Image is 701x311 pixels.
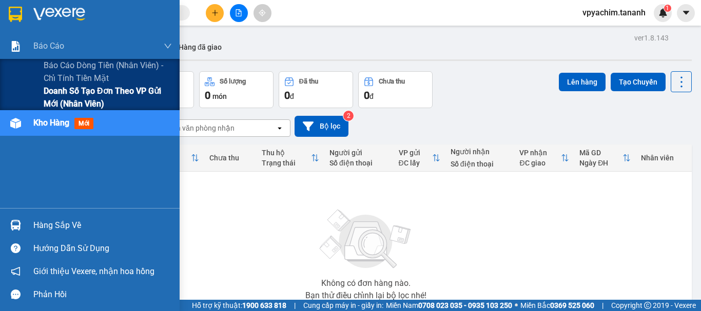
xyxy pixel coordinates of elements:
[321,279,411,287] div: Không có đơn hàng nào.
[379,78,405,85] div: Chưa thu
[550,301,594,309] strong: 0369 525 060
[279,71,353,108] button: Đã thu0đ
[254,4,271,22] button: aim
[262,159,311,167] div: Trạng thái
[418,301,512,309] strong: 0708 023 035 - 0935 103 250
[11,266,21,276] span: notification
[276,124,284,132] svg: open
[644,302,651,309] span: copyright
[399,149,432,157] div: VP gửi
[386,300,512,311] span: Miền Nam
[666,5,669,12] span: 1
[33,287,172,302] div: Phản hồi
[33,241,172,256] div: Hướng dẫn sử dụng
[677,4,695,22] button: caret-down
[212,92,227,100] span: món
[262,149,311,157] div: Thu hộ
[74,118,93,129] span: mới
[574,144,636,172] th: Toggle SortBy
[192,300,286,311] span: Hỗ trợ kỹ thuật:
[299,78,318,85] div: Đã thu
[451,160,510,168] div: Số điện thoại
[519,159,561,167] div: ĐC giao
[303,300,383,311] span: Cung cấp máy in - giấy in:
[211,9,219,16] span: plus
[514,144,574,172] th: Toggle SortBy
[358,71,433,108] button: Chưa thu0đ
[559,73,606,91] button: Lên hàng
[259,9,266,16] span: aim
[295,116,348,137] button: Bộ lọc
[206,4,224,22] button: plus
[451,148,510,156] div: Người nhận
[220,78,246,85] div: Số lượng
[664,5,671,12] sup: 1
[611,73,666,91] button: Tạo Chuyến
[199,71,274,108] button: Số lượng0món
[294,300,296,311] span: |
[364,89,369,101] span: 0
[369,92,374,100] span: đ
[290,92,294,100] span: đ
[164,123,235,133] div: Chọn văn phòng nhận
[257,144,324,172] th: Toggle SortBy
[634,32,669,44] div: ver 1.8.143
[11,243,21,253] span: question-circle
[574,6,654,19] span: vpyachim.tananh
[329,149,388,157] div: Người gửi
[394,144,445,172] th: Toggle SortBy
[520,300,594,311] span: Miền Bắc
[230,4,248,22] button: file-add
[602,300,603,311] span: |
[305,292,426,300] div: Bạn thử điều chỉnh lại bộ lọc nhé!
[399,159,432,167] div: ĐC lấy
[33,39,64,52] span: Báo cáo
[242,301,286,309] strong: 1900 633 818
[515,303,518,307] span: ⚪️
[9,7,22,22] img: logo-vxr
[519,149,561,157] div: VP nhận
[11,289,21,299] span: message
[658,8,668,17] img: icon-new-feature
[10,220,21,231] img: warehouse-icon
[681,8,691,17] span: caret-down
[284,89,290,101] span: 0
[10,41,21,52] img: solution-icon
[641,154,687,162] div: Nhân viên
[44,85,172,110] span: Doanh số tạo đơn theo VP gửi mới (nhân viên)
[33,218,172,233] div: Hàng sắp về
[235,9,242,16] span: file-add
[33,265,154,278] span: Giới thiệu Vexere, nhận hoa hồng
[315,203,417,275] img: svg+xml;base64,PHN2ZyBjbGFzcz0ibGlzdC1wbHVnX19zdmciIHhtbG5zPSJodHRwOi8vd3d3LnczLm9yZy8yMDAwL3N2Zy...
[579,159,622,167] div: Ngày ĐH
[579,149,622,157] div: Mã GD
[33,118,69,128] span: Kho hàng
[209,154,251,162] div: Chưa thu
[44,59,172,85] span: Báo cáo dòng tiền (nhân viên) - chỉ tính tiền mặt
[164,42,172,50] span: down
[170,35,230,59] button: Hàng đã giao
[343,111,354,121] sup: 2
[205,89,210,101] span: 0
[329,159,388,167] div: Số điện thoại
[10,118,21,129] img: warehouse-icon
